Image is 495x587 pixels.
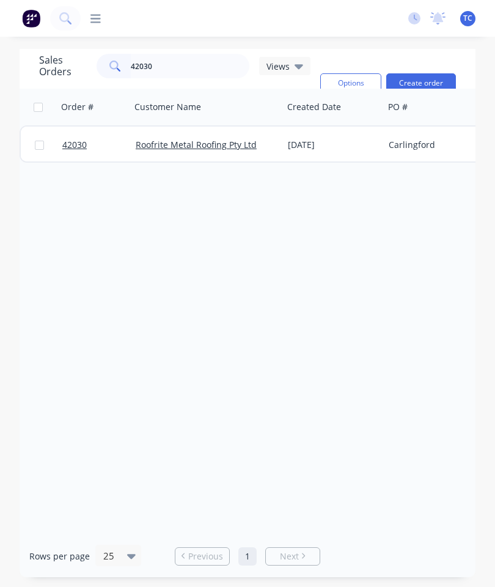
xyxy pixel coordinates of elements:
input: Search... [131,54,250,78]
a: Next page [266,550,320,563]
span: TC [463,13,472,24]
div: Customer Name [134,101,201,113]
ul: Pagination [170,547,325,566]
span: Views [266,60,290,73]
div: Order # [61,101,94,113]
div: PO # [388,101,408,113]
div: [DATE] [288,139,379,151]
h1: Sales Orders [39,54,87,78]
span: Previous [188,550,223,563]
span: 42030 [62,139,87,151]
button: Create order [386,73,456,93]
a: Previous page [175,550,229,563]
button: Options [320,73,381,93]
span: Rows per page [29,550,90,563]
span: Next [280,550,299,563]
a: 42030 [62,127,136,163]
img: Factory [22,9,40,28]
a: Roofrite Metal Roofing Pty Ltd [136,139,257,150]
div: Created Date [287,101,341,113]
a: Page 1 is your current page [238,547,257,566]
